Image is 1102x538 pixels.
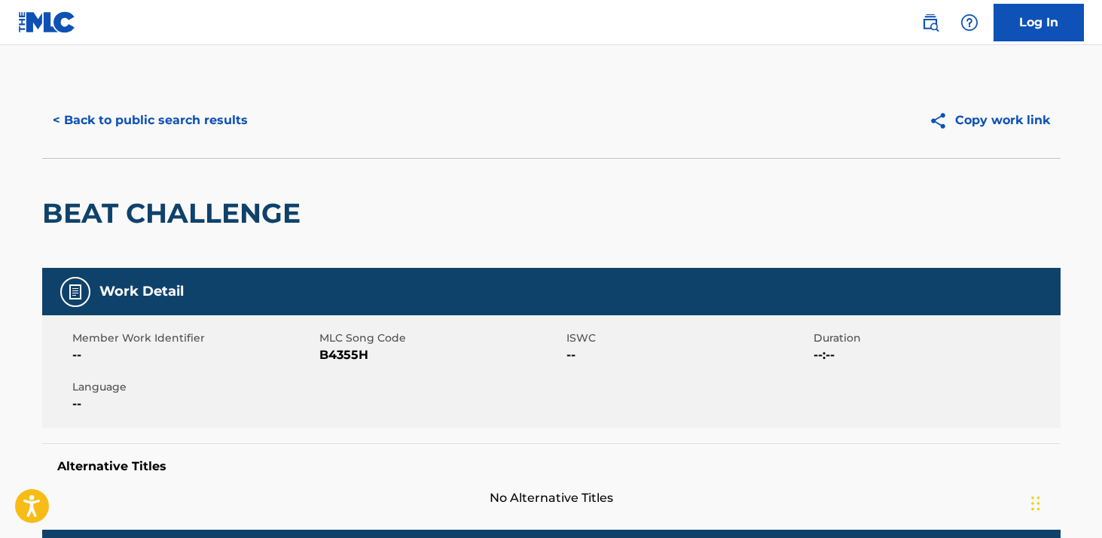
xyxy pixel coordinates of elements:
[994,4,1084,41] a: Log In
[57,459,1046,474] h5: Alternative Titles
[72,379,316,395] span: Language
[319,346,563,364] span: B4355H
[42,102,258,139] button: < Back to public search results
[72,395,316,413] span: --
[918,102,1061,139] button: Copy work link
[915,8,945,38] a: Public Search
[814,330,1057,346] span: Duration
[42,196,308,230] h2: BEAT CHALLENGE
[960,14,978,32] img: help
[1031,481,1040,526] div: Drag
[566,330,810,346] span: ISWC
[954,8,984,38] div: Help
[921,14,939,32] img: search
[319,330,563,346] span: MLC Song Code
[929,111,955,130] img: Copy work link
[66,283,84,301] img: Work Detail
[72,346,316,364] span: --
[814,346,1057,364] span: --:--
[18,11,76,33] img: MLC Logo
[72,330,316,346] span: Member Work Identifier
[1027,466,1102,538] iframe: Chat Widget
[42,489,1061,507] span: No Alternative Titles
[99,283,184,300] h5: Work Detail
[566,346,810,364] span: --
